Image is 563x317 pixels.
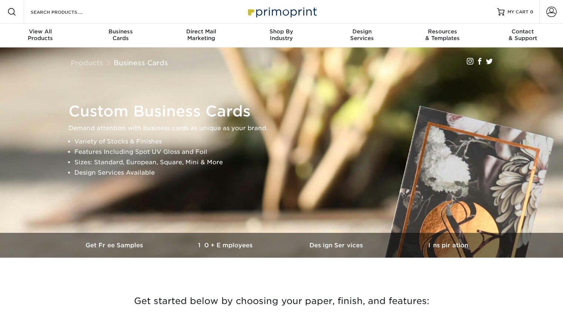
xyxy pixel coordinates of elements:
[282,242,393,249] h3: Design Services
[241,28,322,42] div: Industry
[68,123,502,133] p: Demand attention with business cards as unique as your brand.
[393,233,504,258] a: Inspiration
[74,168,502,178] li: Design Services Available
[322,28,402,42] div: Services
[393,242,504,249] h3: Inspiration
[322,24,402,47] a: DesignServices
[483,24,563,47] a: Contact& Support
[71,59,103,67] a: Products
[161,28,241,35] span: Direct Mail
[241,24,322,47] a: Shop ByIndustry
[74,157,502,168] li: Sizes: Standard, European, Square, Mini & More
[402,28,482,42] div: & Templates
[171,242,282,249] h3: 10+ Employees
[114,59,168,67] a: Business Cards
[171,233,282,258] a: 10+ Employees
[507,9,529,15] span: MY CART
[60,242,171,249] h3: Get Free Samples
[402,28,482,35] span: Resources
[161,24,241,47] a: Direct MailMarketing
[74,147,502,157] li: Features Including Spot UV Gloss and Foil
[80,28,161,35] span: Business
[483,28,563,35] span: Contact
[322,28,402,35] span: Design
[74,136,502,147] li: Variety of Stocks & Finishes
[245,4,319,20] img: Primoprint
[80,24,161,47] a: BusinessCards
[483,28,563,42] div: & Support
[282,233,393,258] a: Design Services
[402,24,482,47] a: Resources& Templates
[60,233,171,258] a: Get Free Samples
[241,28,322,35] span: Shop By
[68,102,502,120] h1: Custom Business Cards
[530,9,533,14] span: 0
[30,7,102,16] input: SEARCH PRODUCTS.....
[161,28,241,42] div: Marketing
[80,28,161,42] div: Cards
